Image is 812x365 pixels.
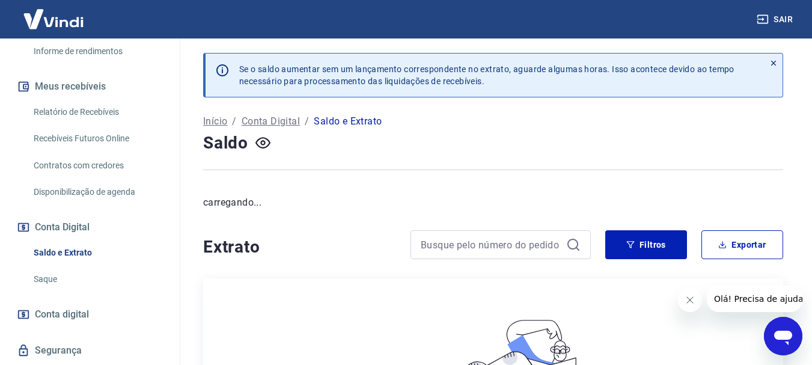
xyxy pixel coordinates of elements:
p: Saldo e Extrato [314,114,382,129]
h4: Saldo [203,131,248,155]
a: Relatório de Recebíveis [29,100,165,124]
input: Busque pelo número do pedido [421,236,561,254]
a: Conta digital [14,301,165,328]
a: Segurança [14,337,165,364]
p: / [305,114,309,129]
iframe: Fechar mensagem [678,288,702,312]
p: carregando... [203,195,783,210]
a: Saldo e Extrato [29,241,165,265]
a: Recebíveis Futuros Online [29,126,165,151]
p: / [232,114,236,129]
button: Conta Digital [14,214,165,241]
span: Conta digital [35,306,89,323]
a: Saque [29,267,165,292]
a: Informe de rendimentos [29,39,165,64]
span: Olá! Precisa de ajuda? [7,8,101,18]
button: Filtros [605,230,687,259]
button: Meus recebíveis [14,73,165,100]
button: Sair [754,8,798,31]
iframe: Mensagem da empresa [707,286,802,312]
a: Início [203,114,227,129]
iframe: Botão para abrir a janela de mensagens [764,317,802,355]
a: Conta Digital [242,114,300,129]
a: Contratos com credores [29,153,165,178]
button: Exportar [701,230,783,259]
p: Se o saldo aumentar sem um lançamento correspondente no extrato, aguarde algumas horas. Isso acon... [239,63,734,87]
img: Vindi [14,1,93,37]
a: Disponibilização de agenda [29,180,165,204]
h4: Extrato [203,235,396,259]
